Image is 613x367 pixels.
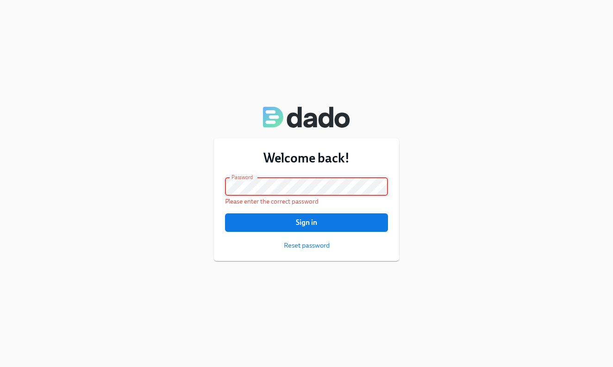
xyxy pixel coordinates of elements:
[225,149,388,166] h3: Welcome back!
[231,218,382,227] span: Sign in
[225,197,388,206] p: Please enter the correct password
[284,241,330,250] button: Reset password
[263,106,350,128] img: Dado
[225,213,388,232] button: Sign in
